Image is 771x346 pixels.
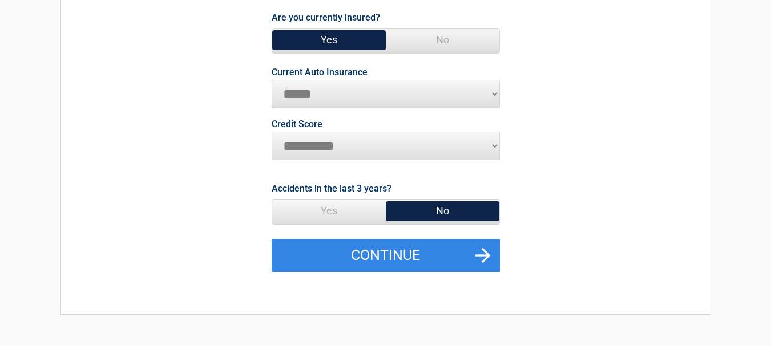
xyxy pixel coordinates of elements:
[272,10,380,25] label: Are you currently insured?
[386,29,499,51] span: No
[272,68,368,77] label: Current Auto Insurance
[272,29,386,51] span: Yes
[272,181,391,196] label: Accidents in the last 3 years?
[272,120,322,129] label: Credit Score
[272,200,386,222] span: Yes
[272,239,500,272] button: Continue
[386,200,499,222] span: No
